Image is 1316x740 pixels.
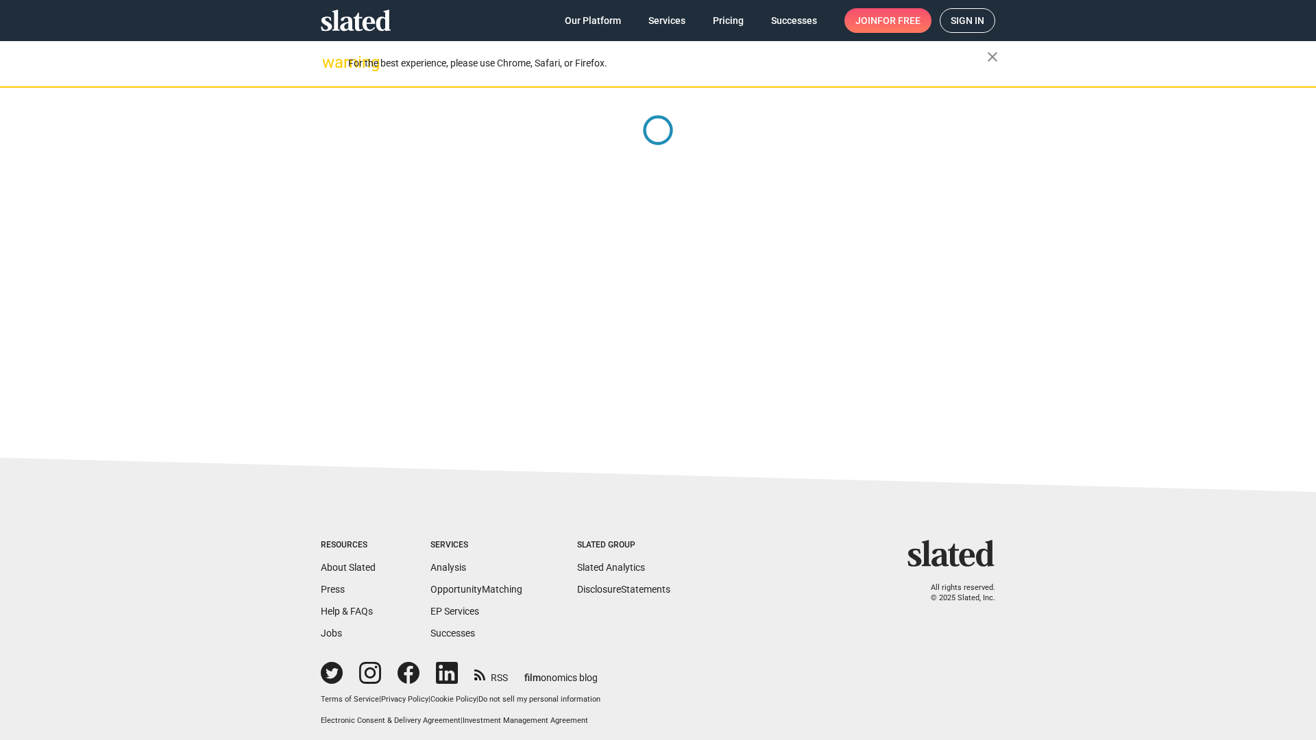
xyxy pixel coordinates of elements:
[577,562,645,573] a: Slated Analytics
[713,8,744,33] span: Pricing
[321,606,373,617] a: Help & FAQs
[430,540,522,551] div: Services
[524,661,598,684] a: filmonomics blog
[430,584,522,595] a: OpportunityMatching
[524,672,541,683] span: film
[577,540,670,551] div: Slated Group
[321,584,345,595] a: Press
[916,583,995,603] p: All rights reserved. © 2025 Slated, Inc.
[321,540,376,551] div: Resources
[951,9,984,32] span: Sign in
[554,8,632,33] a: Our Platform
[984,49,1001,65] mat-icon: close
[771,8,817,33] span: Successes
[430,628,475,639] a: Successes
[379,695,381,704] span: |
[648,8,685,33] span: Services
[940,8,995,33] a: Sign in
[321,716,461,725] a: Electronic Consent & Delivery Agreement
[461,716,463,725] span: |
[321,695,379,704] a: Terms of Service
[474,663,508,684] a: RSS
[430,562,466,573] a: Analysis
[428,695,430,704] span: |
[637,8,696,33] a: Services
[321,562,376,573] a: About Slated
[577,584,670,595] a: DisclosureStatements
[855,8,921,33] span: Join
[702,8,755,33] a: Pricing
[463,716,588,725] a: Investment Management Agreement
[430,695,476,704] a: Cookie Policy
[476,695,478,704] span: |
[877,8,921,33] span: for free
[322,54,339,71] mat-icon: warning
[565,8,621,33] span: Our Platform
[478,695,600,705] button: Do not sell my personal information
[430,606,479,617] a: EP Services
[844,8,931,33] a: Joinfor free
[321,628,342,639] a: Jobs
[381,695,428,704] a: Privacy Policy
[760,8,828,33] a: Successes
[348,54,987,73] div: For the best experience, please use Chrome, Safari, or Firefox.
